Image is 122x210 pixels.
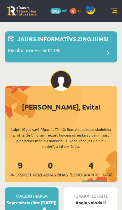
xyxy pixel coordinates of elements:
div: Angļu valoda II [64,199,117,206]
a: 0Neizlasītās ziņas [33,159,68,178]
img: Evita Prole [50,70,72,92]
p: Jauns informatīvs ziņojums! [17,35,108,43]
a: Rīgas 1. Tālmācības vidusskola [7,6,37,16]
span: Neizlasītās ziņas [33,172,68,178]
a: 0 xp [70,8,84,13]
a: 9Priekšmeti [9,159,31,178]
p: Mācību process ar 01.09. [8,47,60,56]
a: Jauns informatīvs ziņojums! Mācību process ar 01.09. [8,35,114,59]
span: 2052 [50,8,61,14]
div: Laipni lūgts savā Rīgas 1. Tālmācības vidusskolas skolnieka profilā. Šeit Tu vari redzēt tuvojošo... [5,127,117,149]
div: [PERSON_NAME], Evita! [5,102,117,112]
span: 0 [70,8,76,14]
span: mP [62,8,67,13]
a: 4[DEMOGRAPHIC_DATA] [69,159,113,178]
div: Tuvākā ieskaite [64,187,117,199]
span: xp [77,8,81,13]
div: Mācību maksa [5,187,58,199]
div: Septembris (līdz [DATE]) [5,199,58,206]
span: Priekšmeti [9,172,31,178]
span: [DEMOGRAPHIC_DATA] [69,172,113,178]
